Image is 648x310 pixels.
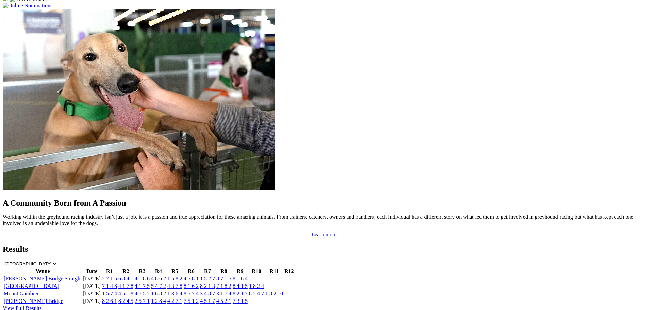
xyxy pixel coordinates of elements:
a: 6 8 4 1 [118,276,133,281]
a: 4 3 7 8 [167,283,182,289]
a: 5 4 7 2 [151,283,166,289]
a: 1 8 2 4 [249,283,264,289]
a: 7 3 1 5 [233,298,248,304]
a: 1 5 7 4 [102,291,117,296]
th: Venue [3,268,82,275]
th: R7 [200,268,215,275]
a: 1 6 8 2 [151,291,166,296]
a: 7 1 4 8 [102,283,117,289]
a: 4 1 7 8 [118,283,133,289]
a: 1 5 8 2 [167,276,182,281]
p: Working within the greyhound racing industry isn’t just a job, it is a passion and true appreciat... [3,214,645,226]
th: R11 [265,268,283,275]
a: [PERSON_NAME] Bridge [4,298,63,304]
h2: A Community Born from A Passion [3,198,645,208]
a: Learn more [311,232,336,238]
a: 4 1 8 6 [135,276,150,281]
a: 1 8 2 10 [265,291,283,296]
a: 2 7 1 5 [102,276,117,281]
a: 3 1 7 4 [216,291,231,296]
a: 1 5 2 7 [200,276,215,281]
img: Westy_Cropped.jpg [3,9,275,190]
h2: Results [3,245,645,254]
a: 4 7 5 2 [135,291,150,296]
a: [PERSON_NAME] Bridge Straight [4,276,82,281]
a: 2 5 7 1 [135,298,150,304]
th: R9 [232,268,248,275]
td: [DATE] [83,283,101,290]
th: R1 [102,268,117,275]
th: R8 [216,268,232,275]
a: 7 1 8 2 [216,283,231,289]
a: 4 5 1 8 [118,291,133,296]
a: 4 8 6 2 [151,276,166,281]
a: 4 1 7 5 [135,283,150,289]
th: Date [83,268,101,275]
a: 8 2 4 5 [118,298,133,304]
a: 8 2 4 7 [249,291,264,296]
th: R4 [151,268,166,275]
a: 4 5 1 7 [200,298,215,304]
td: [DATE] [83,275,101,282]
a: 1 3 6 4 [167,291,182,296]
th: R2 [118,268,134,275]
img: Online Nominations [3,3,52,9]
th: R12 [284,268,294,275]
td: [DATE] [83,290,101,297]
a: 8 7 1 5 [216,276,231,281]
a: 4 2 7 1 [167,298,182,304]
a: 8 2 6 1 [102,298,117,304]
th: R5 [167,268,183,275]
a: Mount Gambier [4,291,39,296]
a: 8 1 6 2 [184,283,199,289]
a: 8 5 7 4 [184,291,199,296]
th: R6 [183,268,199,275]
a: 8 2 1 7 [233,291,248,296]
a: [GEOGRAPHIC_DATA] [4,283,59,289]
td: [DATE] [83,298,101,305]
a: 1 2 8 4 [151,298,166,304]
th: R10 [249,268,264,275]
a: 3 4 8 7 [200,291,215,296]
th: R3 [134,268,150,275]
a: 8 1 6 4 [233,276,248,281]
a: 8 4 1 5 [233,283,248,289]
a: 4 5 8 1 [184,276,199,281]
a: 7 5 1 2 [184,298,199,304]
a: 8 2 1 3 [200,283,215,289]
a: 4 5 2 1 [216,298,231,304]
